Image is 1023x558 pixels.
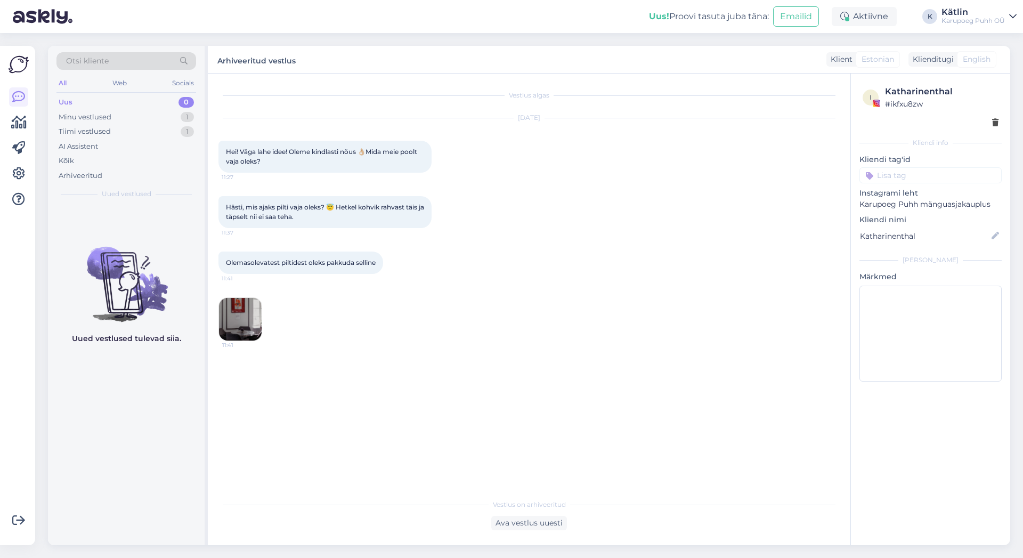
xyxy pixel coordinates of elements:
[59,97,72,108] div: Uus
[859,199,1002,210] p: Karupoeg Puhh mänguasjakauplus
[963,54,990,65] span: English
[859,138,1002,148] div: Kliendi info
[908,54,954,65] div: Klienditugi
[859,271,1002,282] p: Märkmed
[59,171,102,181] div: Arhiveeritud
[110,76,129,90] div: Web
[59,156,74,166] div: Kõik
[222,229,262,237] span: 11:37
[222,173,262,181] span: 11:27
[859,214,1002,225] p: Kliendi nimi
[941,17,1005,25] div: Karupoeg Puhh OÜ
[56,76,69,90] div: All
[219,298,262,341] img: Attachment
[649,11,669,21] b: Uus!
[102,189,151,199] span: Uued vestlused
[222,274,262,282] span: 11:41
[218,113,840,123] div: [DATE]
[862,54,894,65] span: Estonian
[870,93,872,101] span: i
[826,54,852,65] div: Klient
[885,85,998,98] div: Katharinenthal
[178,97,194,108] div: 0
[491,516,567,530] div: Ava vestlus uuesti
[217,52,296,67] label: Arhiveeritud vestlus
[226,203,426,221] span: Hästi, mis ajaks pilti vaja oleks? 😇 Hetkel kohvik rahvast täis ja täpselt nii ei saa teha.
[832,7,897,26] div: Aktiivne
[181,126,194,137] div: 1
[859,154,1002,165] p: Kliendi tag'id
[860,230,989,242] input: Lisa nimi
[885,98,998,110] div: # ikfxu8zw
[170,76,196,90] div: Socials
[922,9,937,24] div: K
[859,255,1002,265] div: [PERSON_NAME]
[859,188,1002,199] p: Instagrami leht
[181,112,194,123] div: 1
[773,6,819,27] button: Emailid
[222,341,262,349] span: 11:41
[226,258,376,266] span: Olemasolevatest piltidest oleks pakkuda selline
[59,141,98,152] div: AI Assistent
[941,8,1005,17] div: Kätlin
[66,55,109,67] span: Otsi kliente
[72,333,181,344] p: Uued vestlused tulevad siia.
[218,91,840,100] div: Vestlus algas
[649,10,769,23] div: Proovi tasuta juba täna:
[493,500,566,510] span: Vestlus on arhiveeritud
[59,126,111,137] div: Tiimi vestlused
[9,54,29,75] img: Askly Logo
[48,228,205,324] img: No chats
[59,112,111,123] div: Minu vestlused
[941,8,1017,25] a: KätlinKarupoeg Puhh OÜ
[226,148,419,165] span: Hei! Väga lahe idee! Oleme kindlasti nõus 👌🏼Mida meie poolt vaja oleks?
[859,167,1002,183] input: Lisa tag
